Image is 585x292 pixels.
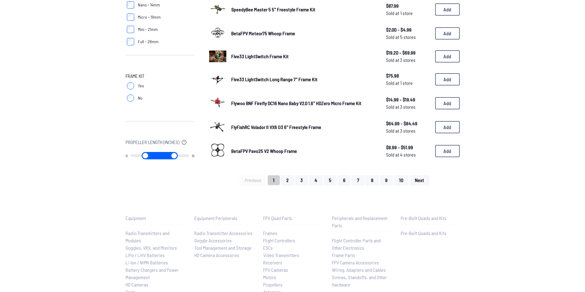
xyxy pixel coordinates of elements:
p: Peripherals and Replacement Parts [332,214,391,229]
a: BetaFPV Pavo25 V2 Whoop Frame [231,147,376,155]
span: Flywoo BNF Firefly DC16 Nano Baby V2.0 1.6" HDZero Micro Frame Kit [231,100,361,106]
span: Sold at 3 stores [386,127,430,135]
span: Motors [263,274,276,280]
a: image [209,48,226,65]
span: Propeller Length (Inches) [126,138,179,146]
span: Mini - 21mm [138,26,158,32]
span: Radio Transmitters and Modules [126,230,170,243]
span: Five33 LightSwitch Long Range 7" Frame Kit [231,76,318,82]
span: FlyFishRC Volador II VX6 O3 6" Freestyle Frame [231,124,321,130]
span: Yes [138,83,144,89]
a: Goggles, VRX, and Monitors [126,244,185,252]
span: Next [415,178,424,183]
a: Radio Transmitter Accessories [194,229,253,237]
a: SpeedyBee Master 5 5" Freestyle Frame Kit [231,6,376,13]
span: HD Cameras [126,282,148,287]
a: Five33 LightSwitch Long Range 7" Frame Kit [231,76,376,83]
output: 0 [126,153,128,158]
p: Equipment [126,214,185,222]
a: Goggle Accessories [194,237,253,244]
button: 2 [281,175,294,185]
button: Add [435,50,460,63]
span: Micro - 19mm [138,14,161,20]
span: BetaFPV Meteor75 Whoop Frame [231,30,295,36]
a: Frame Parts [332,252,391,259]
span: Video Transmitters [263,252,299,258]
span: SpeedyBee Master 5 5" Freestyle Frame Kit [231,6,315,12]
button: Add [435,73,460,85]
span: Sold at 1 store [386,79,430,87]
span: Frame Parts [332,252,355,258]
a: Receivers [263,259,322,266]
input: Nano - 14mm [127,1,134,9]
button: Next [410,175,429,185]
span: Sold at 5 stores [386,33,430,41]
output: 15 [192,153,194,158]
span: Full - 28mm [138,39,158,45]
span: Nano - 14mm [138,2,160,8]
span: Five33 LightSwitch Frame Kit [231,53,289,59]
span: Wiring, Adapters and Cables [332,267,386,273]
a: Battery Chargers and Power Management [126,266,185,281]
span: Screws, Standoffs, and Other Hardware [332,274,387,287]
span: Sold at 3 stores [386,56,430,64]
input: Mini - 21mm [127,26,134,33]
button: Add [435,121,460,133]
span: $14.99 - $19.49 [386,96,430,103]
span: Propellers [263,282,283,287]
img: image [209,51,226,62]
span: Receivers [263,260,282,265]
a: HD Camera Accessories [194,252,253,259]
span: Goggle Accessories [194,237,232,243]
span: BetaFPV Pavo25 V2 Whoop Frame [231,148,297,154]
span: $2.00 - $4.99 [386,26,430,33]
span: Tool Management and Storage [194,245,252,251]
span: Frame Kit [126,72,144,80]
span: No [138,95,142,101]
span: ESCs [263,245,273,251]
a: HD Cameras [126,281,185,288]
a: Propellers [263,281,322,288]
button: Add [435,27,460,40]
button: 4 [309,175,322,185]
button: Add [435,145,460,157]
span: $8.99 - $51.99 [386,144,430,151]
a: Five33 LightSwitch Frame Kit [231,53,376,60]
a: Radio Transmitters and Modules [126,229,185,244]
button: 1 [268,175,280,185]
span: LiPo / LiHV Batteries [126,252,165,258]
button: 10 [394,175,408,185]
button: 6 [338,175,351,185]
button: 9 [380,175,393,185]
a: image [209,118,226,137]
a: Wiring, Adapters and Cables [332,266,391,274]
span: Sold at 4 stores [386,151,430,158]
button: Add [435,3,460,16]
a: Frames [263,229,322,237]
span: Radio Transmitter Accessories [194,230,252,236]
a: Video Transmitters [263,252,322,259]
p: Equipment Peripherals [194,214,253,222]
button: 8 [366,175,379,185]
span: Goggles, VRX, and Monitors [126,245,177,251]
a: image [209,94,226,113]
img: image [209,118,226,135]
span: FPV Camera Accessories [332,260,379,265]
a: image [209,142,226,161]
a: Flight Controller Parts and Other Electronics [332,237,391,252]
span: HD Camera Accessories [194,252,239,258]
a: Flight Controllers [263,237,322,244]
span: $19.20 - $69.99 [386,49,430,56]
a: image [209,70,226,89]
a: Tool Management and Storage [194,244,253,252]
span: $75.98 [386,72,430,79]
a: FPV Camera Accessories [332,259,391,266]
a: Pre-Built Quads and Kits [401,229,460,237]
span: FPV Cameras [263,267,288,273]
span: Flight Controllers [263,237,295,243]
input: Micro - 19mm [127,13,134,21]
span: Pre-Built Quads and Kits [401,230,447,236]
span: $64.99 - $84.49 [386,120,430,127]
button: 7 [352,175,365,185]
a: Li-Ion / NiMH Batteries [126,259,185,266]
